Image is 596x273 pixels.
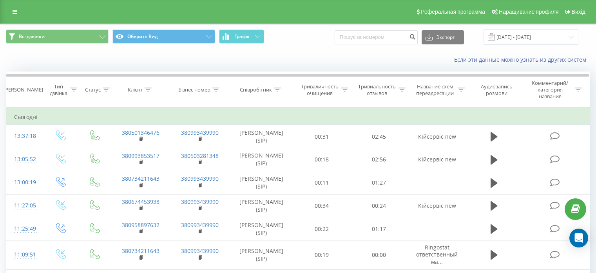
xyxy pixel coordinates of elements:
[358,83,396,97] font: Тривиальность отзывов
[181,152,219,159] a: 380503281348
[14,113,38,121] font: Сьогодні
[239,247,283,262] font: [PERSON_NAME] (SIP)
[315,179,329,186] font: 00:11
[6,29,109,44] button: Всі дзвінки
[122,152,159,159] a: 380993853517
[181,175,219,182] a: 380993439990
[437,34,455,40] font: Экспорт
[416,244,458,265] font: Ringostat ответственный ма...
[454,56,590,63] a: Если эти данные можно узнать из других систем
[315,133,329,140] font: 00:31
[481,83,513,97] font: Аудиозапись розмови
[112,29,215,44] button: Оберить Вид
[301,83,339,97] font: Триваличность очищения
[127,33,158,40] font: Оберить Вид
[219,29,264,44] button: Графік
[572,9,585,15] font: Вихід
[122,247,159,255] a: 380734211643
[14,178,36,186] font: 13:00:19
[239,198,283,213] font: [PERSON_NAME] (SIP)
[4,86,43,93] font: [PERSON_NAME]
[85,86,101,93] font: Статус
[234,33,250,40] font: Графік
[128,86,143,93] font: Клієнт
[372,179,386,186] font: 01:27
[181,198,219,205] a: 380993439990
[372,251,386,258] font: 00:00
[181,129,219,136] a: 380993439990
[14,225,36,232] font: 11:25:49
[335,30,418,44] input: Пошук за номером
[421,9,485,15] font: Реферальная программа
[122,175,159,182] a: 380734211643
[14,132,36,139] font: 13:37:18
[14,155,36,163] font: 13:05:52
[315,156,329,163] font: 00:18
[19,33,45,40] font: Всі дзвінки
[315,202,329,209] font: 00:34
[122,221,159,229] a: 380958897632
[372,156,386,163] font: 02:56
[239,129,283,144] font: [PERSON_NAME] (SIP)
[499,9,558,15] font: Наращивание профиля
[239,152,283,167] font: [PERSON_NAME] (SIP)
[181,221,219,229] a: 380993439990
[122,129,159,136] a: 380501346476
[418,156,456,163] font: Кійсервіс new
[372,202,386,209] font: 00:24
[372,133,386,140] font: 02:45
[372,225,386,233] font: 01:17
[178,86,210,93] font: Бізнес номер
[315,225,329,233] font: 00:22
[315,251,329,258] font: 00:19
[416,83,454,97] font: Название схем переадресации
[50,83,67,97] font: Тип дзвінка
[569,229,588,247] div: Открытый Интерком Мессенджер
[14,202,36,209] font: 11:27:05
[239,175,283,190] font: [PERSON_NAME] (SIP)
[532,79,568,100] font: Комментарий/категория названия
[418,133,456,140] font: Кійсервіс new
[418,202,456,209] font: Кійсервіс new
[239,221,283,236] font: [PERSON_NAME] (SIP)
[422,30,464,44] button: Экспорт
[454,56,586,63] font: Если эти данные можно узнать из других систем
[14,251,36,258] font: 11:09:51
[240,86,272,93] font: Співробітник
[181,247,219,255] a: 380993439990
[122,198,159,205] a: 380674453938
